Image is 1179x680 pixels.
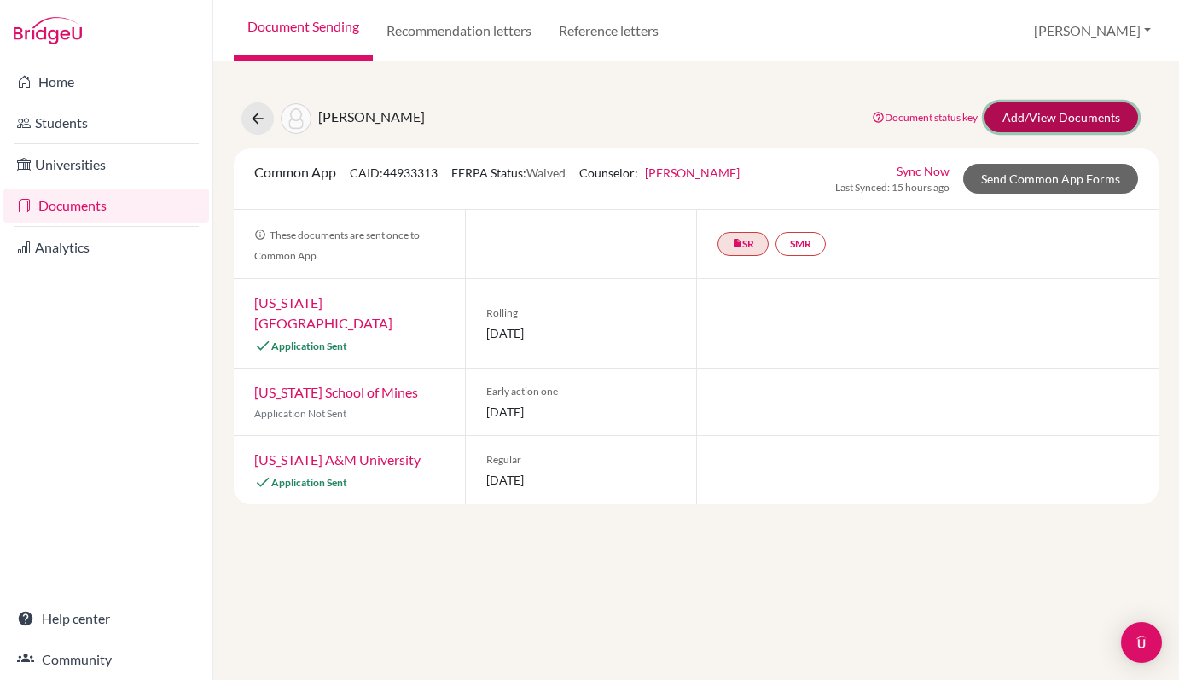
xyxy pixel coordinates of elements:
[775,232,826,256] a: SMR
[3,148,209,182] a: Universities
[14,17,82,44] img: Bridge-U
[3,106,209,140] a: Students
[350,166,438,180] span: CAID: 44933313
[486,305,676,321] span: Rolling
[271,476,347,489] span: Application Sent
[3,230,209,264] a: Analytics
[717,232,769,256] a: insert_drive_fileSR
[486,403,676,421] span: [DATE]
[984,102,1138,132] a: Add/View Documents
[1121,622,1162,663] div: Open Intercom Messenger
[3,642,209,677] a: Community
[486,471,676,489] span: [DATE]
[486,384,676,399] span: Early action one
[486,324,676,342] span: [DATE]
[451,166,566,180] span: FERPA Status:
[271,340,347,352] span: Application Sent
[254,294,392,331] a: [US_STATE][GEOGRAPHIC_DATA]
[645,166,740,180] a: [PERSON_NAME]
[526,166,566,180] span: Waived
[3,65,209,99] a: Home
[872,111,978,124] a: Document status key
[963,164,1138,194] a: Send Common App Forms
[486,452,676,468] span: Regular
[835,180,950,195] span: Last Synced: 15 hours ago
[254,451,421,468] a: [US_STATE] A&M University
[732,238,742,248] i: insert_drive_file
[897,162,950,180] a: Sync Now
[579,166,740,180] span: Counselor:
[3,602,209,636] a: Help center
[3,189,209,223] a: Documents
[254,407,346,420] span: Application Not Sent
[254,164,336,180] span: Common App
[254,384,418,400] a: [US_STATE] School of Mines
[254,229,420,262] span: These documents are sent once to Common App
[318,108,425,125] span: [PERSON_NAME]
[1026,15,1159,47] button: [PERSON_NAME]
